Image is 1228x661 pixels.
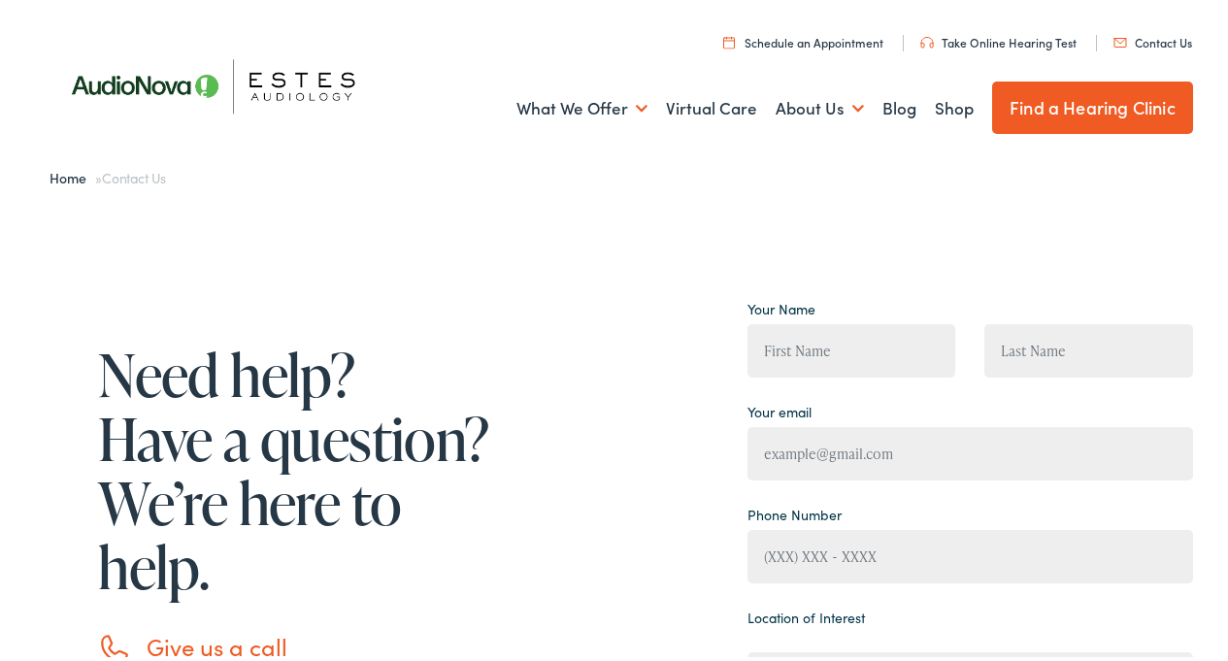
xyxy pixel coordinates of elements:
[147,629,496,657] h3: Give us a call
[1113,30,1192,47] a: Contact Us
[50,164,95,183] a: Home
[920,30,1077,47] a: Take Online Hearing Test
[50,164,166,183] span: »
[920,33,934,45] img: utility icon
[747,526,1193,579] input: (XXX) XXX - XXXX
[882,69,916,141] a: Blog
[723,30,883,47] a: Schedule an Appointment
[1113,34,1127,44] img: utility icon
[747,423,1193,477] input: example@gmail.com
[935,69,974,141] a: Shop
[747,398,812,418] label: Your email
[516,69,647,141] a: What We Offer
[98,339,496,595] h1: Need help? Have a question? We’re here to help.
[747,295,815,315] label: Your Name
[102,164,166,183] span: Contact Us
[747,501,842,521] label: Phone Number
[666,69,757,141] a: Virtual Care
[984,320,1193,374] input: Last Name
[776,69,864,141] a: About Us
[747,320,956,374] input: First Name
[723,32,735,45] img: utility icon
[992,78,1193,130] a: Find a Hearing Clinic
[747,604,865,624] label: Location of Interest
